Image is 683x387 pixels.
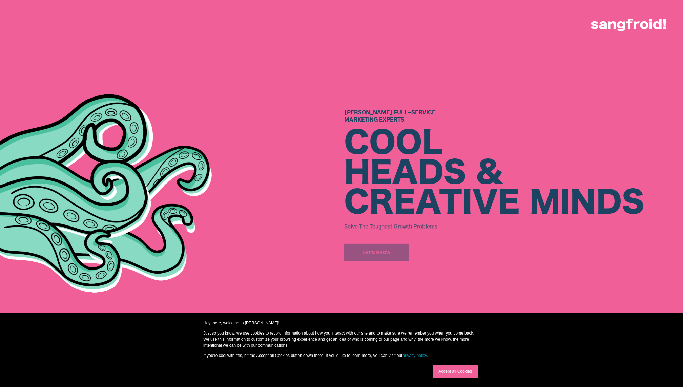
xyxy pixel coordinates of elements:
p: If you're cool with this, hit the Accept all Cookies button down there. If you'd like to learn mo... [203,352,480,359]
h3: Solve The Toughest Growth Problems [344,221,644,231]
a: privacy policy [402,353,427,358]
p: Hey there, welcome to [PERSON_NAME]! [203,320,480,326]
p: Just so you know, we use cookies to record information about how you interact with our site and t... [203,330,480,348]
a: Let's Grow [344,244,409,261]
div: Let's Grow [363,249,391,256]
div: COOL HEADS & CREATIVE MINDS [344,129,644,218]
h1: [PERSON_NAME] Full-Service Marketing Experts [344,109,644,124]
a: Accept all Cookies [433,365,478,378]
img: logo [591,19,666,31]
